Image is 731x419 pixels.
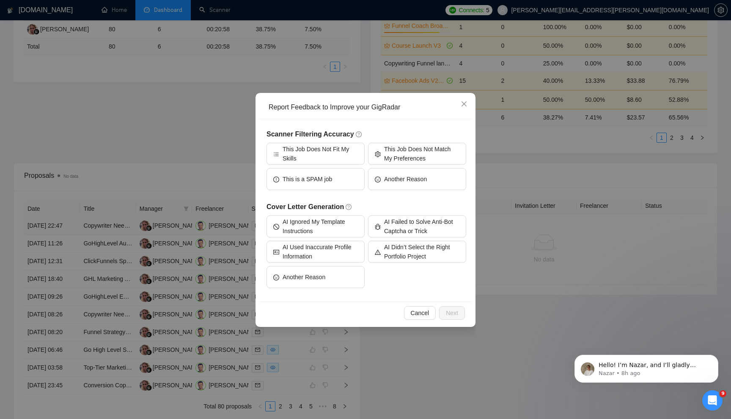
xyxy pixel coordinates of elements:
button: exclamation-circleThis is a SPAM job [267,168,365,190]
button: idcardAI Used Inaccurate Profile Information [267,241,365,263]
span: bug [375,223,381,229]
button: Next [439,306,465,320]
span: question-circle [346,204,352,210]
span: This is a SPAM job [283,174,332,184]
button: Close [453,93,475,116]
button: bugAI Failed to Solve Anti-Bot Captcha or Trick [368,215,466,237]
span: frown [375,176,381,182]
iframe: Intercom notifications message [562,337,731,396]
button: frownAnother Reason [368,168,466,190]
span: idcard [273,248,279,255]
span: frown [273,274,279,280]
div: Report Feedback to Improve your GigRadar [269,103,468,112]
span: bars [273,150,279,157]
span: This Job Does Not Fit My Skills [283,144,358,163]
iframe: Intercom live chat [702,390,723,411]
button: barsThis Job Does Not Fit My Skills [267,143,365,165]
span: setting [375,150,381,157]
span: 9 [720,390,726,397]
span: question-circle [356,131,363,138]
span: close [461,101,467,107]
h5: Scanner Filtering Accuracy [267,129,466,139]
span: stop [273,223,279,229]
span: Cancel [411,308,429,318]
h5: Cover Letter Generation [267,202,466,212]
span: AI Failed to Solve Anti-Bot Captcha or Trick [384,217,459,236]
button: warningAI Didn’t Select the Right Portfolio Project [368,241,466,263]
span: This Job Does Not Match My Preferences [384,144,459,163]
button: frownAnother Reason [267,266,365,288]
span: warning [375,248,381,255]
span: Another Reason [283,272,325,282]
span: exclamation-circle [273,176,279,182]
span: AI Used Inaccurate Profile Information [283,242,358,261]
button: Cancel [404,306,436,320]
button: stopAI Ignored My Template Instructions [267,215,365,237]
span: AI Ignored My Template Instructions [283,217,358,236]
button: settingThis Job Does Not Match My Preferences [368,143,466,165]
span: AI Didn’t Select the Right Portfolio Project [384,242,459,261]
span: Another Reason [384,174,427,184]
